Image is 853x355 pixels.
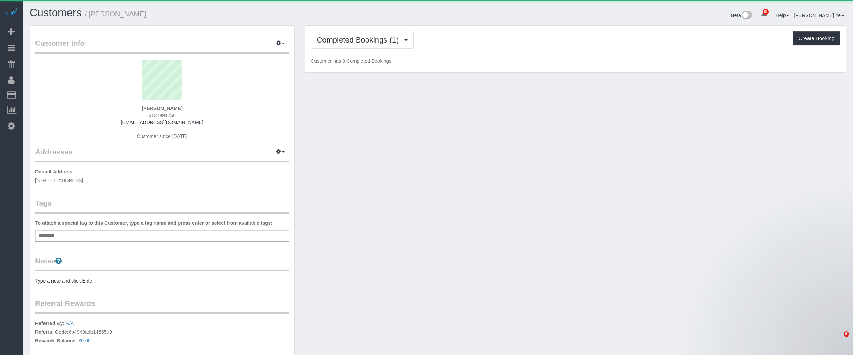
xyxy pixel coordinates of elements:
small: / [PERSON_NAME] [85,10,146,18]
p: 6b4943adb14665a9 [35,320,289,346]
pre: Type a note and click Enter [35,277,289,284]
p: Customer has 0 Completed Bookings [311,57,840,64]
span: [STREET_ADDRESS] [35,178,83,183]
span: Customer since [DATE] [137,133,188,139]
span: Completed Bookings (1) [317,36,402,44]
a: N/A [66,321,74,326]
legend: Tags [35,198,289,214]
button: Create Booking [793,31,840,46]
label: Referred By: [35,320,64,327]
a: [PERSON_NAME] Ye [794,13,844,18]
legend: Customer Info [35,38,289,54]
a: $0.00 [79,338,91,344]
span: 81 [763,9,769,15]
a: Help [776,13,789,18]
label: Default Address: [35,168,74,175]
label: Rewards Balance: [35,337,77,344]
legend: Referral Rewards [35,298,289,314]
span: 5 [844,331,849,337]
strong: [PERSON_NAME] [142,106,182,111]
iframe: Intercom live chat [829,331,846,348]
a: Customers [30,7,82,19]
label: To attach a special tag to this Customer, type a tag name and press enter or select from availabl... [35,219,272,226]
span: 3127991256 [149,113,176,118]
img: Automaid Logo [4,7,18,17]
button: Completed Bookings (1) [311,31,414,49]
label: Referral Code: [35,329,69,335]
a: 81 [757,7,771,22]
legend: Notes [35,256,289,271]
img: New interface [741,11,752,20]
a: [EMAIL_ADDRESS][DOMAIN_NAME] [121,119,204,125]
a: Beta [731,13,752,18]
